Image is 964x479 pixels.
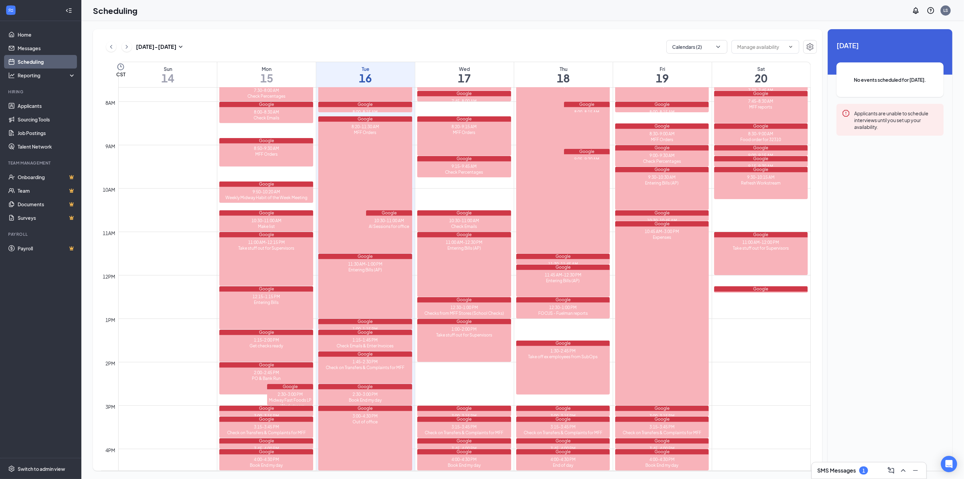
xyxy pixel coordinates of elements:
[615,153,709,158] div: 9:00-9:30 AM
[615,229,709,234] div: 10:45 AM-3:00 PM
[516,348,610,354] div: 1:30-2:45 PM
[18,41,76,55] a: Messages
[8,160,74,166] div: Team Management
[615,221,709,227] div: Google
[366,218,412,224] div: 10:30-11:00 AM
[267,397,313,415] div: Midway Fast Foods LP <> Workstream Account Review
[615,145,709,151] div: Google
[714,88,808,93] div: 7:30-7:45 AM
[267,391,313,397] div: 2:30-3:00 PM
[615,234,709,240] div: Expenses
[516,261,610,267] div: 11:30-11:45 AM
[217,65,316,72] div: Mon
[318,359,412,365] div: 1:45-2:30 PM
[219,449,313,455] div: Google
[219,294,313,300] div: 12:15-1:15 PM
[104,316,117,324] div: 1pm
[564,109,610,115] div: 8:00-8:15 AM
[514,62,613,87] a: September 18, 2025
[788,44,794,50] svg: ChevronDown
[219,430,313,436] div: Check on Transfers & Complaints for MFF
[850,76,930,83] span: No events scheduled for [DATE].
[899,466,907,475] svg: ChevronUp
[104,360,117,367] div: 2pm
[417,449,511,455] div: Google
[123,43,130,51] svg: ChevronRight
[18,242,76,255] a: PayrollCrown
[318,397,412,403] div: Book End my day
[417,297,511,303] div: Google
[318,254,412,259] div: Google
[417,164,511,169] div: 9:15-9:45 AM
[714,156,808,161] div: Google
[417,446,511,452] div: 3:45-4:00 PM
[318,343,412,349] div: Check Emails & Enter Invoices
[615,167,709,172] div: Google
[910,465,921,476] button: Minimize
[817,467,856,474] h3: SMS Messages
[8,231,74,237] div: Payroll
[615,158,709,164] div: Check Percentages
[219,457,313,462] div: 4:00-4:30 PM
[318,319,412,324] div: Google
[514,65,613,72] div: Thu
[217,62,316,87] a: September 15, 2025
[318,384,412,389] div: Google
[943,7,948,13] div: LS
[417,305,511,310] div: 12:30-1:00 PM
[415,65,514,72] div: Wed
[415,62,514,87] a: September 17, 2025
[318,351,412,357] div: Google
[564,156,610,162] div: 9:05-9:20 AM
[318,116,412,122] div: Google
[316,62,415,87] a: September 16, 2025
[417,169,511,175] div: Check Percentages
[516,462,610,468] div: End of day
[318,102,412,107] div: Google
[7,7,14,14] svg: WorkstreamLogo
[714,167,808,172] div: Google
[803,40,817,54] button: Settings
[516,305,610,310] div: 12:30-1:00 PM
[316,65,415,72] div: Tue
[136,43,177,51] h3: [DATE] - [DATE]
[8,72,15,79] svg: Analysis
[715,43,722,50] svg: ChevronDown
[104,446,117,454] div: 4pm
[417,406,511,411] div: Google
[911,466,920,475] svg: Minimize
[615,174,709,180] div: 9:30-10:30 AM
[516,310,610,316] div: FOCUS - Fuelman reports
[912,6,920,15] svg: Notifications
[18,170,76,184] a: OnboardingCrown
[714,174,808,180] div: 9:30-10:15 AM
[219,406,313,411] div: Google
[714,245,808,251] div: Take stuff out for Supervisors
[714,137,808,142] div: Food order for 32310
[219,109,313,115] div: 8:00-8:30 AM
[219,245,313,251] div: Take stuff out for Supervisors
[366,210,412,216] div: Google
[714,98,808,104] div: 7:45-8:30 AM
[417,130,511,135] div: MFF Orders
[854,109,938,130] div: Applicants are unable to schedule interviews until you set up your availability.
[898,465,909,476] button: ChevronUp
[516,449,610,455] div: Google
[615,123,709,129] div: Google
[516,354,610,360] div: Take off ex employees from SubOps
[18,126,76,140] a: Job Postings
[219,343,313,349] div: Get checks ready
[417,424,511,430] div: 3:15-3:45 PM
[516,278,610,284] div: Entering Bills (AP)
[219,362,313,368] div: Google
[18,72,76,79] div: Reporting
[219,330,313,335] div: Google
[18,140,76,153] a: Talent Network
[318,365,412,370] div: Check on Transfers & Complaints for MFF
[615,424,709,430] div: 3:15-3:45 PM
[104,403,117,410] div: 3pm
[417,124,511,130] div: 8:20-9:15 AM
[615,180,709,186] div: Entering Bills (AP)
[102,186,117,193] div: 10am
[516,254,610,259] div: Google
